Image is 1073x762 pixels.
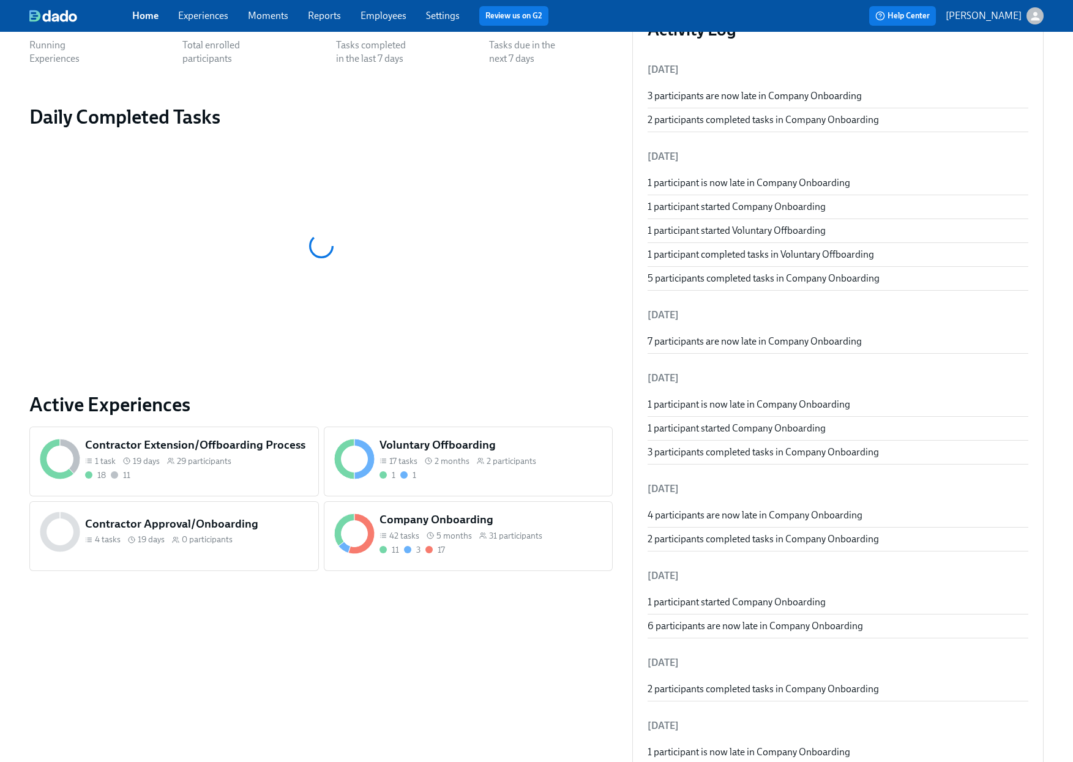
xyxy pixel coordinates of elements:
span: 19 days [138,534,165,545]
div: Tasks completed in the last 7 days [336,39,414,65]
span: 17 tasks [389,455,417,467]
a: Contractor Approval/Onboarding4 tasks 19 days0 participants [29,501,319,571]
img: dado [29,10,77,22]
div: 1 participant started Voluntary Offboarding [648,224,1028,237]
span: 2 participants [487,455,536,467]
div: 11 [392,544,399,556]
div: 18 [97,469,106,481]
li: [DATE] [648,142,1028,171]
div: 4 participants are now late in Company Onboarding [648,509,1028,522]
div: 1 participant started Company Onboarding [648,200,1028,214]
a: Settings [426,10,460,21]
button: [PERSON_NAME] [946,7,1044,24]
h5: Contractor Approval/Onboarding [85,516,308,532]
span: 5 months [436,530,472,542]
div: Not started [111,469,130,481]
li: [DATE] [648,301,1028,330]
div: 1 [392,469,395,481]
div: 2 participants completed tasks in Company Onboarding [648,682,1028,696]
div: Tasks due in the next 7 days [489,39,567,65]
a: Home [132,10,159,21]
li: [DATE] [648,364,1028,393]
div: Running Experiences [29,39,108,65]
a: Experiences [178,10,228,21]
div: 3 participants completed tasks in Company Onboarding [648,446,1028,459]
li: [DATE] [648,474,1028,504]
div: 1 participant completed tasks in Voluntary Offboarding [648,248,1028,261]
div: 1 participant is now late in Company Onboarding [648,398,1028,411]
div: 1 participant is now late in Company Onboarding [648,745,1028,759]
h5: Company Onboarding [379,512,602,528]
div: On time with open tasks [404,544,421,556]
span: 4 tasks [95,534,121,545]
div: 1 participant started Company Onboarding [648,596,1028,609]
div: Completed all due tasks [379,469,395,481]
a: Voluntary Offboarding17 tasks 2 months2 participants11 [324,427,613,496]
a: Company Onboarding42 tasks 5 months31 participants11317 [324,501,613,571]
span: 31 participants [489,530,542,542]
div: 7 participants are now late in Company Onboarding [648,335,1028,348]
div: Completed all due tasks [379,544,399,556]
h2: Daily Completed Tasks [29,105,613,129]
p: [PERSON_NAME] [946,9,1022,23]
h5: Contractor Extension/Offboarding Process [85,437,308,453]
a: Moments [248,10,288,21]
div: 2 participants completed tasks in Company Onboarding [648,113,1028,127]
a: dado [29,10,132,22]
span: 42 tasks [389,530,419,542]
button: Review us on G2 [479,6,548,26]
h5: Voluntary Offboarding [379,437,602,453]
a: Employees [361,10,406,21]
div: Completed all due tasks [85,469,106,481]
div: 17 [438,544,445,556]
span: 29 participants [177,455,231,467]
div: 3 participants are now late in Company Onboarding [648,89,1028,103]
span: Help Center [875,10,930,22]
div: 6 participants are now late in Company Onboarding [648,619,1028,633]
div: 1 participant started Company Onboarding [648,422,1028,435]
a: Reports [308,10,341,21]
span: 2 months [435,455,469,467]
span: 1 task [95,455,116,467]
a: Contractor Extension/Offboarding Process1 task 19 days29 participants1811 [29,427,319,496]
span: 0 participants [182,534,233,545]
div: On time with open tasks [400,469,416,481]
div: 1 [413,469,416,481]
li: [DATE] [648,648,1028,678]
li: [DATE] [648,711,1028,741]
div: Total enrolled participants [182,39,261,65]
div: With overdue tasks [425,544,445,556]
li: [DATE] [648,561,1028,591]
span: 19 days [133,455,160,467]
button: Help Center [869,6,936,26]
a: Review us on G2 [485,10,542,22]
div: 5 participants completed tasks in Company Onboarding [648,272,1028,285]
span: [DATE] [648,64,679,75]
div: 11 [123,469,130,481]
a: Active Experiences [29,392,613,417]
div: 2 participants completed tasks in Company Onboarding [648,532,1028,546]
div: 3 [416,544,421,556]
div: 1 participant is now late in Company Onboarding [648,176,1028,190]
